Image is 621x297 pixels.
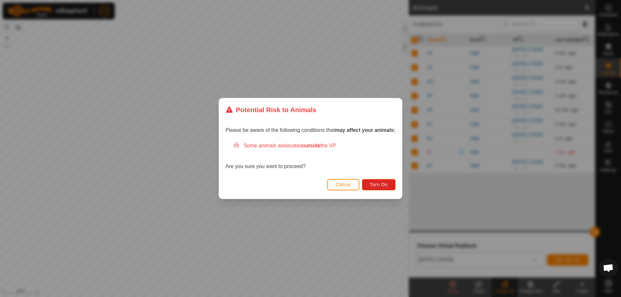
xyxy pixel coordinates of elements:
button: Cancel [327,179,359,190]
span: located the VP. [285,143,337,148]
span: Cancel [336,182,351,187]
button: Turn On [362,179,396,190]
div: Some animals are [233,142,396,150]
div: Potential Risk to Animals [225,105,316,115]
div: Open chat [599,258,618,278]
strong: outside [302,143,321,148]
span: Please be aware of the following conditions that [225,127,396,133]
span: Turn On [370,182,387,187]
div: Are you sure you want to proceed? [225,142,396,170]
strong: may affect your animals: [335,127,396,133]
